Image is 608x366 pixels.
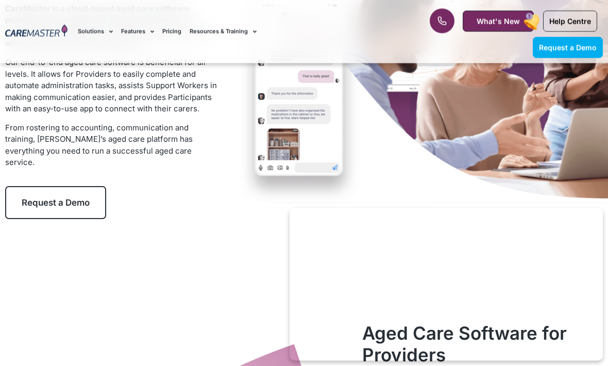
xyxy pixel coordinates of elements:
[543,11,597,32] a: Help Centre
[22,198,90,208] span: Request a Demo
[121,14,154,49] a: Features
[78,14,388,49] nav: Menu
[539,43,597,52] span: Request a Demo
[162,14,181,49] a: Pricing
[5,25,67,39] img: CareMaster Logo
[477,17,520,26] span: What's New
[190,14,257,49] a: Resources & Training
[5,123,193,168] span: From rostering to accounting, communication and training, [PERSON_NAME]’s aged care platform has ...
[5,187,106,220] a: Request a Demo
[463,11,534,32] a: What's New
[78,14,113,49] a: Solutions
[549,17,591,26] span: Help Centre
[533,37,603,58] a: Request a Demo
[290,208,603,361] iframe: Popup CTA
[5,58,217,114] span: Our end-to-end aged care software is beneficial for all levels. It allows for Providers to easily...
